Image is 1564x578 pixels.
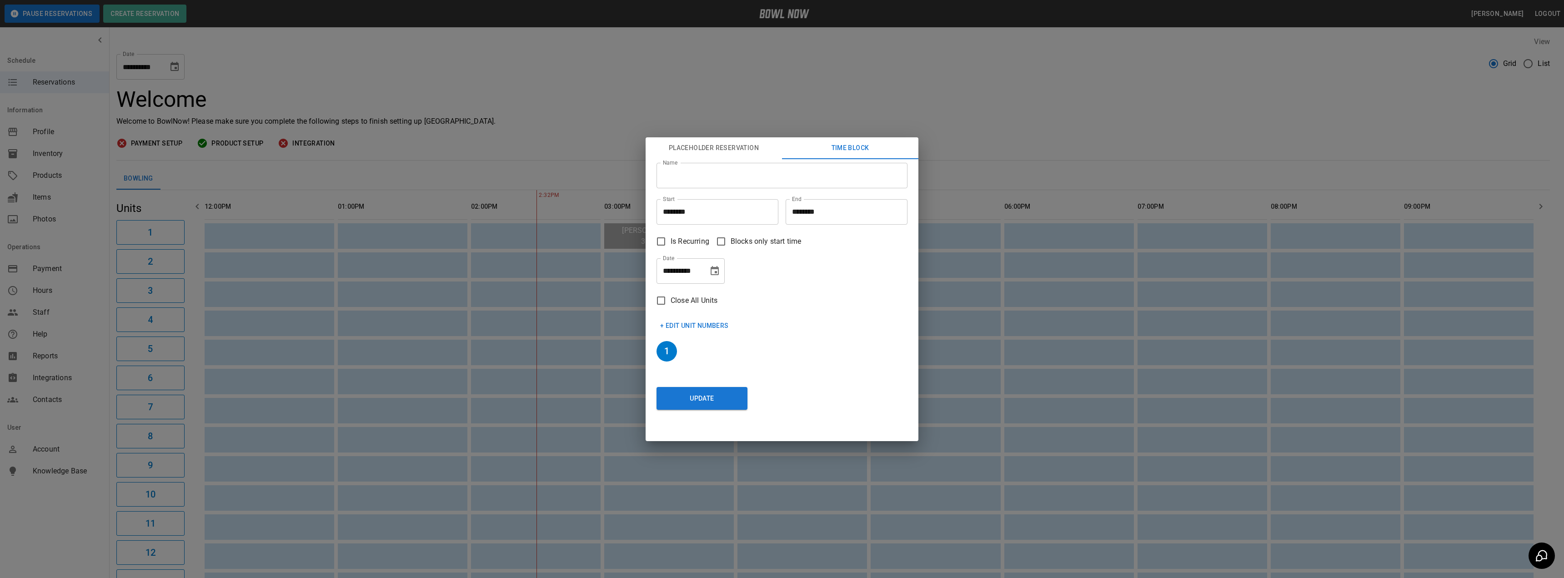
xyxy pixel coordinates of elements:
[706,262,724,280] button: Choose date, selected date is Sep 8, 2025
[657,199,772,225] input: Choose time, selected time is 3:00 PM
[657,341,677,362] h6: 1
[646,137,782,159] button: Placeholder Reservation
[671,236,709,247] span: Is Recurring
[786,199,901,225] input: Choose time, selected time is 4:00 PM
[657,387,747,410] button: Update
[671,295,717,306] span: Close All Units
[792,195,802,203] label: End
[657,317,732,334] button: + Edit Unit Numbers
[782,137,918,159] button: Time Block
[663,195,675,203] label: Start
[731,236,801,247] span: Blocks only start time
